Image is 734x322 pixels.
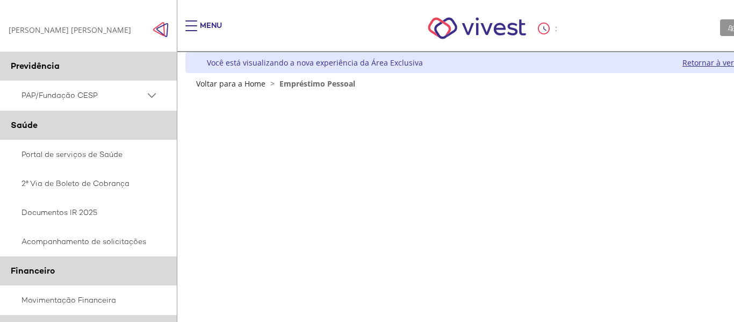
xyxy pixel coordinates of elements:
a: Voltar para a Home [196,78,265,89]
div: Você está visualizando a nova experiência da Área Exclusiva [207,58,423,68]
span: Click to close side navigation. [153,22,169,38]
span: Financeiro [11,265,55,276]
span: Previdência [11,60,60,71]
div: [PERSON_NAME] [PERSON_NAME] [9,25,131,35]
span: Empréstimo Pessoal [279,78,355,89]
img: Fechar menu [153,22,169,38]
img: Vivest [416,5,538,51]
div: Menu [200,20,222,42]
span: > [268,78,277,89]
div: : [538,23,559,34]
span: PAP/Fundação CESP [21,89,145,102]
span: Saúde [11,119,38,131]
